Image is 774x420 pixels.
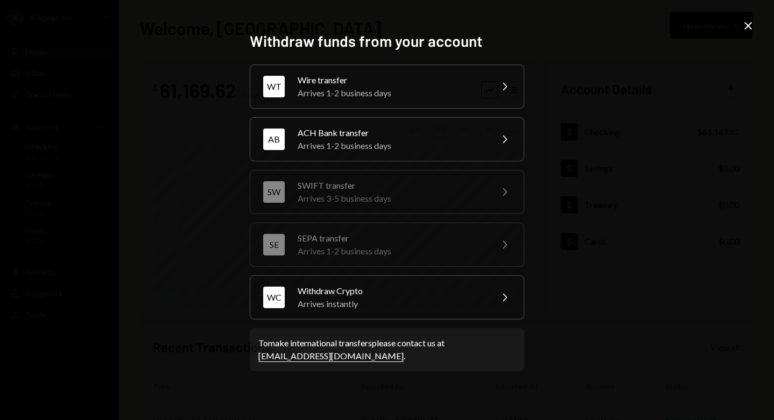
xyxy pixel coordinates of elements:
[258,351,404,362] a: [EMAIL_ADDRESS][DOMAIN_NAME]
[263,76,285,97] div: WT
[250,275,524,319] button: WCWithdraw CryptoArrives instantly
[250,170,524,214] button: SWSWIFT transferArrives 3-5 business days
[298,284,485,297] div: Withdraw Crypto
[250,31,524,52] h2: Withdraw funds from your account
[298,192,485,205] div: Arrives 3-5 business days
[250,117,524,161] button: ABACH Bank transferArrives 1-2 business days
[298,179,485,192] div: SWIFT transfer
[298,245,485,258] div: Arrives 1-2 business days
[298,297,485,310] div: Arrives instantly
[298,74,485,87] div: Wire transfer
[258,337,516,362] div: To make international transfers please contact us at .
[263,181,285,203] div: SW
[298,87,485,99] div: Arrives 1-2 business days
[263,287,285,308] div: WC
[298,126,485,139] div: ACH Bank transfer
[298,139,485,152] div: Arrives 1-2 business days
[263,234,285,255] div: SE
[298,232,485,245] div: SEPA transfer
[263,129,285,150] div: AB
[250,223,524,267] button: SESEPA transferArrives 1-2 business days
[250,65,524,109] button: WTWire transferArrives 1-2 business days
